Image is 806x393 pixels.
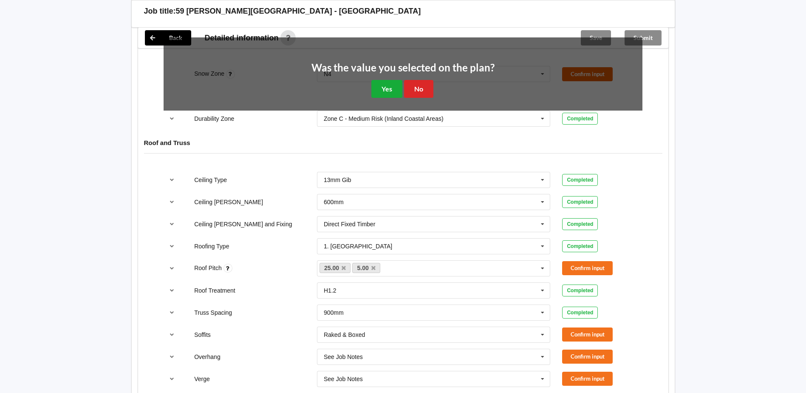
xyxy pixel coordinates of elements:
[562,174,598,186] div: Completed
[194,265,223,271] label: Roof Pitch
[164,194,180,210] button: reference-toggle
[404,80,433,97] button: No
[562,285,598,296] div: Completed
[144,139,662,147] h4: Roof and Truss
[164,349,180,365] button: reference-toggle
[562,196,598,208] div: Completed
[324,310,344,316] div: 900mm
[324,221,375,227] div: Direct Fixed Timber
[194,376,210,382] label: Verge
[562,218,598,230] div: Completed
[164,239,180,254] button: reference-toggle
[194,221,292,228] label: Ceiling [PERSON_NAME] and Fixing
[324,243,392,249] div: 1. [GEOGRAPHIC_DATA]
[562,372,613,386] button: Confirm input
[164,261,180,276] button: reference-toggle
[352,263,380,273] a: 5.00
[324,354,363,360] div: See Job Notes
[194,199,263,205] label: Ceiling [PERSON_NAME]
[176,6,421,16] h3: 59 [PERSON_NAME][GEOGRAPHIC_DATA] - [GEOGRAPHIC_DATA]
[324,199,344,205] div: 600mm
[164,327,180,342] button: reference-toggle
[324,177,351,183] div: 13mm Gib
[194,287,235,294] label: Roof Treatment
[324,376,363,382] div: See Job Notes
[194,331,211,338] label: Soffits
[164,172,180,188] button: reference-toggle
[164,305,180,320] button: reference-toggle
[324,116,444,122] div: Zone C - Medium Risk (Inland Coastal Areas)
[164,283,180,298] button: reference-toggle
[562,113,598,125] div: Completed
[562,350,613,364] button: Confirm input
[164,111,180,126] button: reference-toggle
[320,263,351,273] a: 25.00
[371,80,402,97] button: Yes
[194,353,220,360] label: Overhang
[145,30,191,46] button: Back
[562,327,613,342] button: Confirm input
[194,177,227,183] label: Ceiling Type
[194,243,229,250] label: Roofing Type
[562,240,598,252] div: Completed
[562,307,598,319] div: Completed
[205,34,279,42] span: Detailed information
[324,332,365,338] div: Raked & Boxed
[194,115,234,122] label: Durability Zone
[144,6,176,16] h3: Job title:
[164,216,180,232] button: reference-toggle
[164,371,180,387] button: reference-toggle
[324,288,337,293] div: H1.2
[562,261,613,275] button: Confirm input
[194,309,232,316] label: Truss Spacing
[311,61,495,74] h2: Was the value you selected on the plan?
